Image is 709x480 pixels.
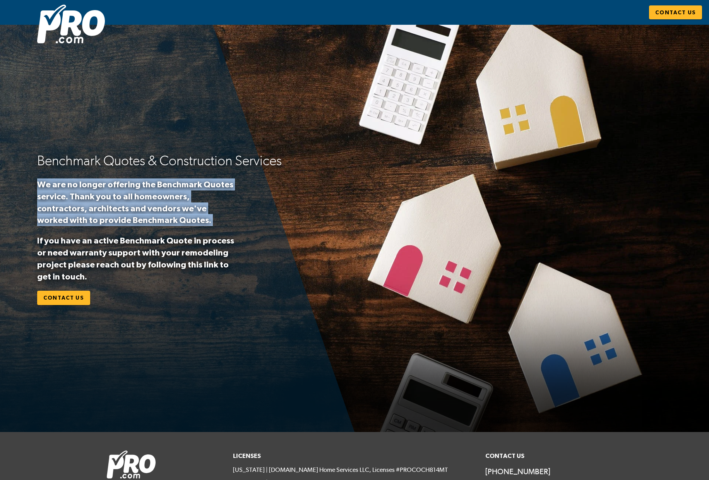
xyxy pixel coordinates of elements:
[37,178,239,226] p: We are no longer offering the Benchmark Quotes service. Thank you to all homeowners, contractors,...
[655,8,696,17] span: Contact Us
[649,5,702,20] a: Contact Us
[37,235,239,282] p: If you have an active Benchmark Quote in process or need warranty support with your remodeling pr...
[37,5,105,43] img: Pro.com logo
[37,291,90,305] a: Contact Us
[233,466,476,474] p: [US_STATE] | [DOMAIN_NAME] Home Services LLC, Licenses #PROCOCH814MT
[485,451,602,461] h6: Contact Us
[43,293,84,303] span: Contact Us
[233,451,476,461] h6: Licenses
[37,152,339,170] h2: Benchmark Quotes & Construction Services
[485,466,602,477] a: [PHONE_NUMBER]
[107,451,156,478] img: Pro.com logo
